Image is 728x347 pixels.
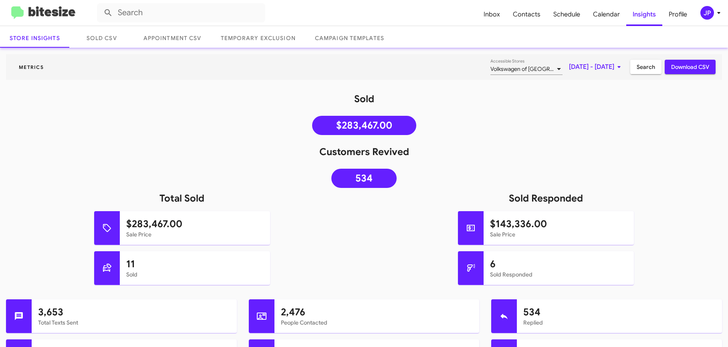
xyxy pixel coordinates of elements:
a: Appointment CSV [134,28,211,48]
button: Search [630,60,661,74]
mat-card-subtitle: Sold Responded [490,270,627,278]
a: Contacts [506,3,547,26]
button: JP [694,6,719,20]
mat-card-subtitle: Sale Price [126,230,264,238]
span: Metrics [12,64,50,70]
a: Inbox [477,3,506,26]
a: Campaign Templates [305,28,394,48]
mat-card-subtitle: Replied [523,319,716,327]
a: Temporary Exclusion [211,28,305,48]
h1: 2,476 [281,306,473,319]
h1: 11 [126,258,264,270]
span: Download CSV [671,60,709,74]
button: Download CSV [665,60,716,74]
span: [DATE] - [DATE] [569,60,624,74]
a: Insights [626,3,662,26]
a: Calendar [587,3,626,26]
mat-card-subtitle: Total Texts Sent [38,319,230,327]
div: JP [700,6,714,20]
h1: 3,653 [38,306,230,319]
a: Sold CSV [70,28,134,48]
a: Profile [662,3,694,26]
mat-card-subtitle: Sold [126,270,264,278]
span: 534 [355,174,373,182]
span: $283,467.00 [336,121,392,129]
h1: 534 [523,306,716,319]
h1: $143,336.00 [490,218,627,230]
span: Volkswagen of [GEOGRAPHIC_DATA] [490,65,583,73]
mat-card-subtitle: Sale Price [490,230,627,238]
input: Search [97,3,265,22]
h1: $283,467.00 [126,218,264,230]
mat-card-subtitle: People Contacted [281,319,473,327]
a: Schedule [547,3,587,26]
h1: 6 [490,258,627,270]
span: Search [637,60,655,74]
button: [DATE] - [DATE] [563,60,630,74]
